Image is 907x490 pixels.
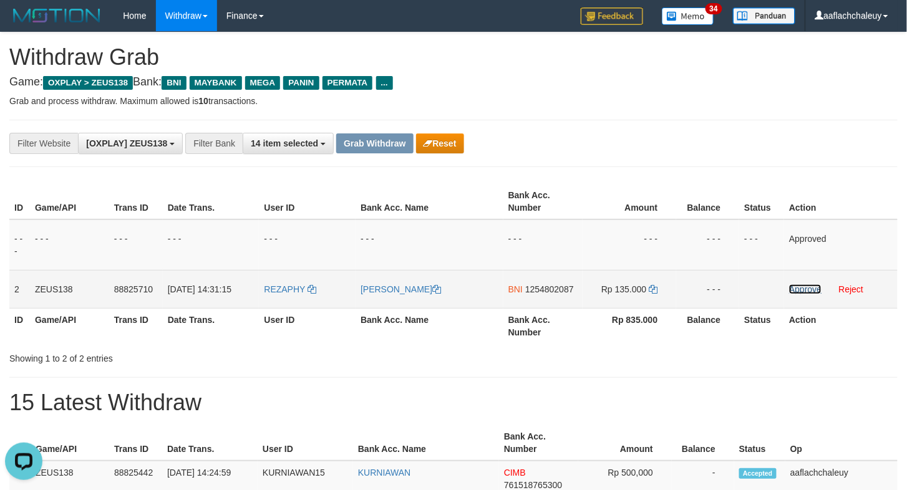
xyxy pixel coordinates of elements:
[109,184,163,219] th: Trans ID
[353,425,499,461] th: Bank Acc. Name
[581,7,643,25] img: Feedback.jpg
[676,308,739,343] th: Balance
[356,308,503,343] th: Bank Acc. Name
[503,219,583,271] td: - - -
[601,284,646,294] span: Rp 135.000
[416,133,464,153] button: Reset
[662,7,714,25] img: Button%20Memo.svg
[784,219,898,271] td: Approved
[163,308,259,343] th: Date Trans.
[9,308,30,343] th: ID
[336,133,413,153] button: Grab Withdraw
[30,270,109,308] td: ZEUS138
[706,3,722,14] span: 34
[251,138,318,148] span: 14 item selected
[525,284,574,294] span: Copy 1254802087 to clipboard
[264,284,316,294] a: REZAPHY
[361,284,441,294] a: [PERSON_NAME]
[114,284,153,294] span: 88825710
[672,425,734,461] th: Balance
[109,219,163,271] td: - - -
[190,76,242,90] span: MAYBANK
[43,76,133,90] span: OXPLAY > ZEUS138
[734,425,785,461] th: Status
[31,425,109,461] th: Game/API
[583,184,677,219] th: Amount
[358,468,411,478] a: KURNIAWAN
[508,284,523,294] span: BNI
[9,95,898,107] p: Grab and process withdraw. Maximum allowed is transactions.
[163,219,259,271] td: - - -
[649,284,657,294] a: Copy 135000 to clipboard
[9,219,30,271] td: - - -
[503,184,583,219] th: Bank Acc. Number
[784,184,898,219] th: Action
[578,425,672,461] th: Amount
[30,219,109,271] td: - - -
[258,425,353,461] th: User ID
[5,5,42,42] button: Open LiveChat chat widget
[9,133,78,154] div: Filter Website
[243,133,334,154] button: 14 item selected
[789,284,822,294] a: Approve
[9,6,104,25] img: MOTION_logo.png
[676,219,739,271] td: - - -
[839,284,864,294] a: Reject
[109,425,162,461] th: Trans ID
[323,76,373,90] span: PERMATA
[259,219,356,271] td: - - -
[162,76,186,90] span: BNI
[583,308,677,343] th: Rp 835.000
[504,468,526,478] span: CIMB
[503,308,583,343] th: Bank Acc. Number
[739,468,777,479] span: Accepted
[259,184,356,219] th: User ID
[504,480,562,490] span: Copy 761518765300 to clipboard
[185,133,243,154] div: Filter Bank
[163,184,259,219] th: Date Trans.
[168,284,231,294] span: [DATE] 14:31:15
[264,284,305,294] span: REZAPHY
[499,425,578,461] th: Bank Acc. Number
[9,425,31,461] th: ID
[785,425,898,461] th: Op
[78,133,183,154] button: [OXPLAY] ZEUS138
[9,45,898,70] h1: Withdraw Grab
[198,96,208,106] strong: 10
[733,7,795,24] img: panduan.png
[676,184,739,219] th: Balance
[162,425,258,461] th: Date Trans.
[30,308,109,343] th: Game/API
[356,184,503,219] th: Bank Acc. Name
[676,270,739,308] td: - - -
[86,138,167,148] span: [OXPLAY] ZEUS138
[739,308,784,343] th: Status
[739,184,784,219] th: Status
[109,308,163,343] th: Trans ID
[583,219,677,271] td: - - -
[9,390,898,415] h1: 15 Latest Withdraw
[245,76,281,90] span: MEGA
[9,270,30,308] td: 2
[376,76,393,90] span: ...
[739,219,784,271] td: - - -
[283,76,319,90] span: PANIN
[784,308,898,343] th: Action
[9,76,898,89] h4: Game: Bank:
[259,308,356,343] th: User ID
[9,347,369,365] div: Showing 1 to 2 of 2 entries
[356,219,503,271] td: - - -
[9,184,30,219] th: ID
[30,184,109,219] th: Game/API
